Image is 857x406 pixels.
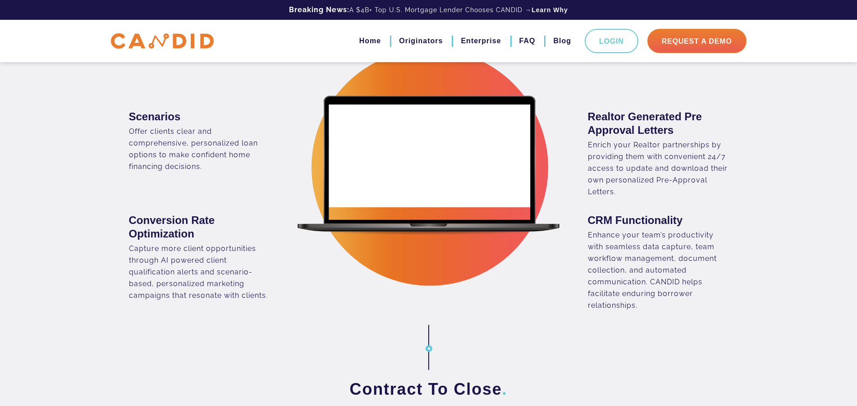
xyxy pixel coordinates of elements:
[588,229,729,311] div: Enhance your team’s productivity with seamless data capture, team workflow management, document c...
[289,5,349,14] b: Breaking News:
[588,110,729,137] h3: Realtor Generated Pre Approval Letters
[399,33,443,49] a: Originators
[129,243,270,301] div: Capture more client opportunities through AI powered client qualification alerts and scenario-bas...
[129,110,270,123] h3: Scenarios
[111,33,214,49] img: CANDID APP
[532,5,568,14] a: Learn Why
[553,33,571,49] a: Blog
[129,379,729,400] h3: Contract To Close
[647,29,747,53] a: Request A Demo
[519,33,536,49] a: FAQ
[461,33,501,49] a: Enterprise
[588,139,729,198] div: Enrich your Realtor partnerships by providing them with convenient 24/7 access to update and down...
[585,29,638,53] a: Login
[129,126,270,173] div: Offer clients clear and comprehensive, personalized loan options to make confident home financing...
[588,214,729,227] h3: CRM Functionality
[359,33,381,49] a: Home
[129,214,270,241] h3: Conversion Rate Optimization
[502,380,508,398] span: .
